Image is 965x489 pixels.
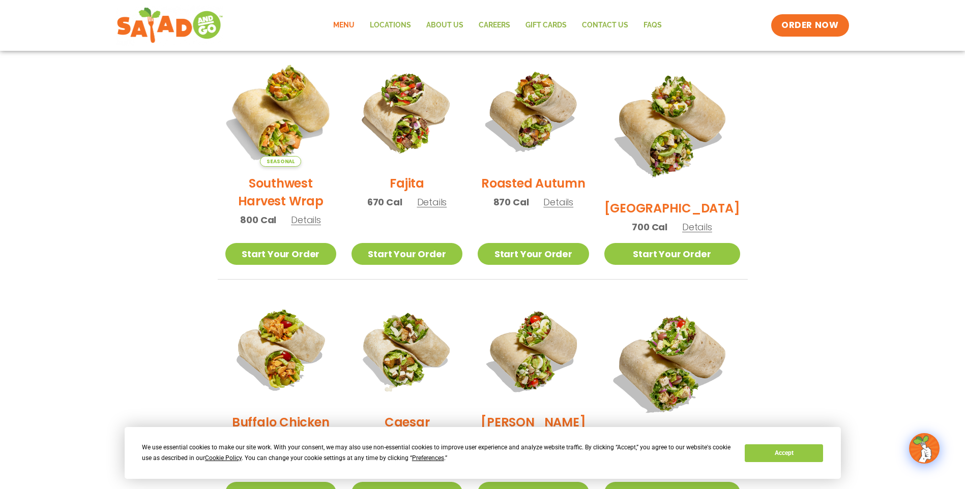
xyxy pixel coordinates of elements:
div: Cookie Consent Prompt [125,427,841,479]
img: Product photo for Buffalo Chicken Wrap [225,295,336,406]
div: We use essential cookies to make our site work. With your consent, we may also use non-essential ... [142,442,733,464]
span: Details [682,221,712,233]
button: Accept [745,444,823,462]
img: Product photo for Cobb Wrap [478,295,589,406]
img: Product photo for BBQ Ranch Wrap [604,56,740,192]
img: Product photo for Greek Wrap [604,295,740,431]
img: new-SAG-logo-768×292 [116,5,224,46]
h2: Caesar [385,413,430,431]
a: Start Your Order [352,243,462,265]
img: Product photo for Roasted Autumn Wrap [478,56,589,167]
span: Seasonal [260,156,301,167]
span: ORDER NOW [781,19,838,32]
h2: Southwest Harvest Wrap [225,174,336,210]
span: Details [291,213,321,226]
a: ORDER NOW [771,14,849,37]
span: 670 Cal [367,195,402,209]
img: wpChatIcon [910,434,939,463]
h2: Roasted Autumn [481,174,586,192]
a: Contact Us [574,14,636,37]
img: Product photo for Southwest Harvest Wrap [215,46,345,176]
a: GIFT CARDS [518,14,574,37]
h2: [PERSON_NAME] [481,413,586,431]
span: 800 Cal [240,213,276,227]
span: 870 Cal [493,195,529,209]
img: Product photo for Caesar Wrap [352,295,462,406]
span: 700 Cal [632,220,667,234]
h2: [GEOGRAPHIC_DATA] [604,199,740,217]
img: Product photo for Fajita Wrap [352,56,462,167]
a: About Us [419,14,471,37]
h2: Fajita [390,174,424,192]
a: Careers [471,14,518,37]
span: Cookie Policy [205,454,242,462]
span: Details [417,196,447,208]
a: FAQs [636,14,669,37]
a: Start Your Order [225,243,336,265]
h2: Buffalo Chicken [232,413,329,431]
a: Start Your Order [478,243,589,265]
a: Locations [362,14,419,37]
span: Preferences [412,454,444,462]
span: Details [543,196,573,208]
a: Start Your Order [604,243,740,265]
nav: Menu [326,14,669,37]
a: Menu [326,14,362,37]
